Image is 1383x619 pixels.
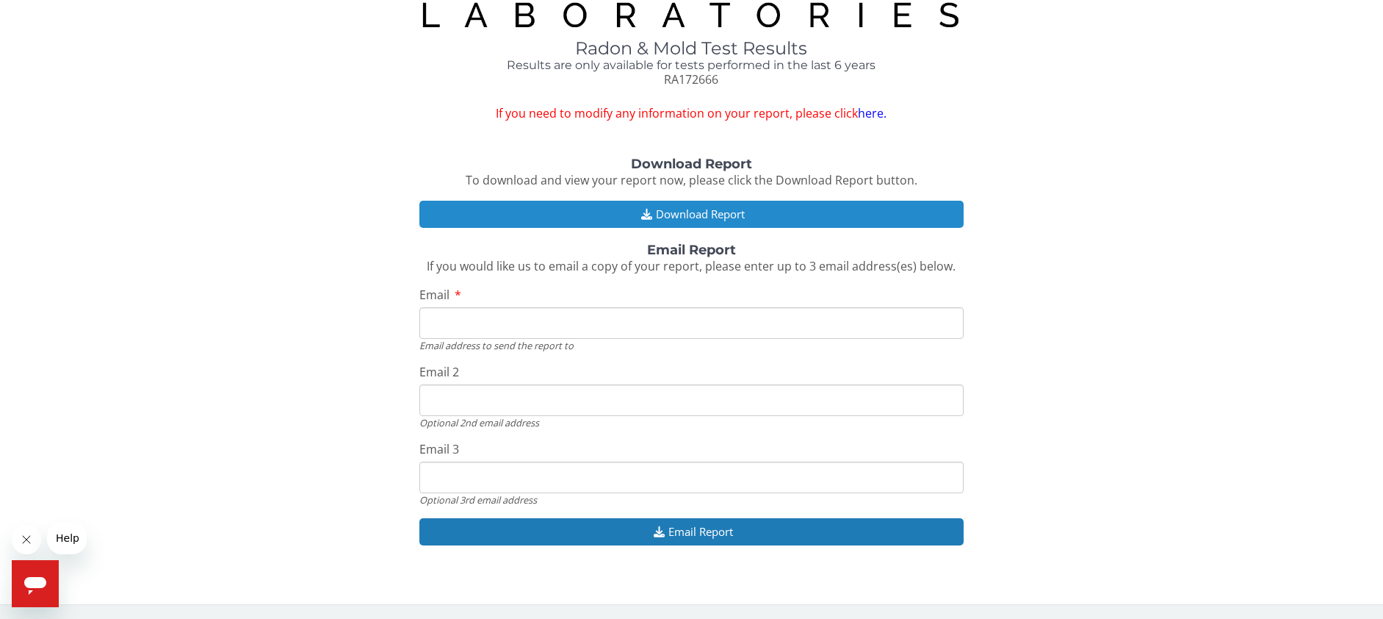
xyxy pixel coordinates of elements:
[419,201,964,228] button: Download Report
[647,242,736,258] strong: Email Report
[419,39,964,58] h1: Radon & Mold Test Results
[419,493,964,507] div: Optional 3rd email address
[12,525,41,554] iframe: Close message
[419,339,964,352] div: Email address to send the report to
[12,560,59,607] iframe: Button to launch messaging window
[419,416,964,429] div: Optional 2nd email address
[419,441,459,457] span: Email 3
[631,156,752,172] strong: Download Report
[419,287,449,303] span: Email
[419,59,964,72] h4: Results are only available for tests performed in the last 6 years
[427,258,956,274] span: If you would like us to email a copy of your report, please enter up to 3 email address(es) below.
[858,105,887,121] a: here.
[419,364,459,380] span: Email 2
[419,105,964,122] span: If you need to modify any information on your report, please click
[47,522,87,554] iframe: Message from company
[664,71,718,87] span: RA172666
[419,518,964,545] button: Email Report
[466,172,917,188] span: To download and view your report now, please click the Download Report button.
